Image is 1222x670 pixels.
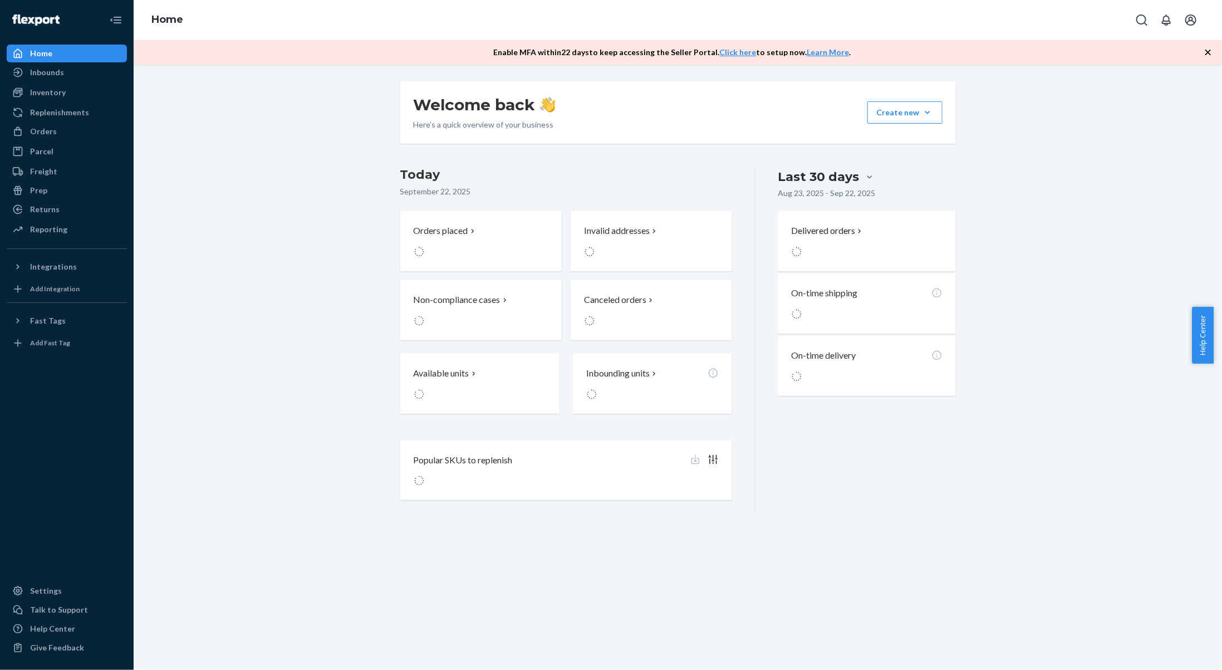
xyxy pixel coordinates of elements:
[12,14,60,26] img: Flexport logo
[791,287,857,300] p: On-time shipping
[7,104,127,121] a: Replenishments
[7,63,127,81] a: Inbounds
[807,47,850,57] a: Learn More
[105,9,127,31] button: Close Navigation
[7,601,127,619] button: Talk to Support
[30,642,84,653] div: Give Feedback
[30,284,80,294] div: Add Integration
[7,312,127,330] button: Fast Tags
[30,315,66,326] div: Fast Tags
[400,280,562,340] button: Non-compliance cases
[143,4,192,36] ol: breadcrumbs
[30,87,66,98] div: Inventory
[7,620,127,638] a: Help Center
[414,224,468,237] p: Orders placed
[584,294,646,306] p: Canceled orders
[414,367,469,380] p: Available units
[151,13,183,26] a: Home
[7,582,127,600] a: Settings
[867,101,943,124] button: Create new
[1180,9,1202,31] button: Open account menu
[573,354,732,414] button: Inbounding units
[30,204,60,215] div: Returns
[414,119,556,130] p: Here’s a quick overview of your business
[7,45,127,62] a: Home
[400,186,733,197] p: September 22, 2025
[30,338,70,348] div: Add Fast Tag
[24,8,47,18] span: Chat
[1192,307,1214,364] button: Help Center
[7,84,127,101] a: Inventory
[30,146,53,157] div: Parcel
[7,143,127,160] a: Parcel
[7,123,127,140] a: Orders
[584,224,650,237] p: Invalid addresses
[7,221,127,238] a: Reporting
[540,97,556,113] img: hand-wave emoji
[1131,9,1153,31] button: Open Search Box
[720,47,757,57] a: Click here
[400,354,560,414] button: Available units
[30,224,67,235] div: Reporting
[778,188,875,199] p: Aug 23, 2025 - Sep 22, 2025
[7,334,127,352] a: Add Fast Tag
[571,211,732,271] button: Invalid addresses
[414,294,500,306] p: Non-compliance cases
[400,166,733,184] h3: Today
[586,367,650,380] p: Inbounding units
[30,166,57,177] div: Freight
[494,47,851,58] p: Enable MFA within 22 days to keep accessing the Seller Portal. to setup now. .
[778,168,859,185] div: Last 30 days
[414,95,556,115] h1: Welcome back
[30,604,88,615] div: Talk to Support
[7,182,127,199] a: Prep
[30,67,64,78] div: Inbounds
[414,454,513,467] p: Popular SKUs to replenish
[1155,9,1177,31] button: Open notifications
[30,261,77,272] div: Integrations
[7,280,127,298] a: Add Integration
[30,107,89,118] div: Replenishments
[30,585,62,596] div: Settings
[7,200,127,218] a: Returns
[7,639,127,657] button: Give Feedback
[7,163,127,180] a: Freight
[791,349,856,362] p: On-time delivery
[400,211,562,271] button: Orders placed
[30,185,47,196] div: Prep
[30,126,57,137] div: Orders
[30,48,52,59] div: Home
[30,623,75,634] div: Help Center
[791,224,864,237] button: Delivered orders
[571,280,732,340] button: Canceled orders
[7,258,127,276] button: Integrations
